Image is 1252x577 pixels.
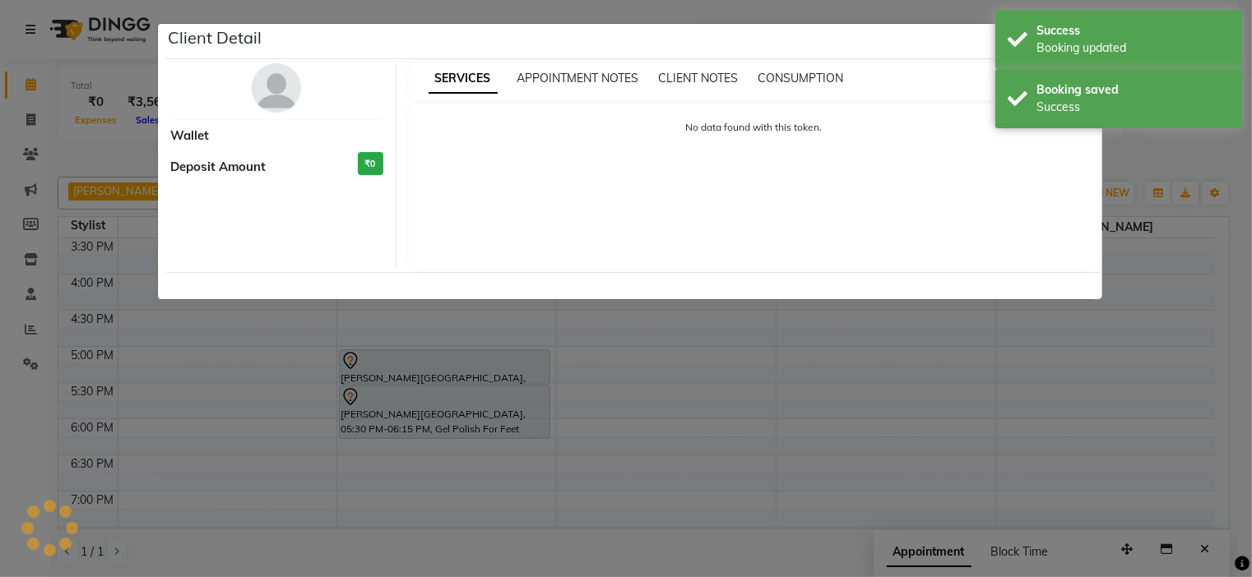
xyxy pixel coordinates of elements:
[170,158,266,177] span: Deposit Amount
[425,120,1083,135] p: No data found with this token.
[517,71,639,85] span: APPOINTMENT NOTES
[170,127,209,145] span: Wallet
[168,25,262,50] h5: Client Detail
[1036,81,1230,99] div: Booking saved
[358,152,383,176] h3: ₹0
[659,71,739,85] span: CLIENT NOTES
[429,64,498,94] span: SERVICES
[758,71,844,85] span: CONSUMPTION
[1036,22,1230,39] div: Success
[252,63,301,113] img: avatar
[1036,39,1230,57] div: Booking updated
[1036,99,1230,116] div: Success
